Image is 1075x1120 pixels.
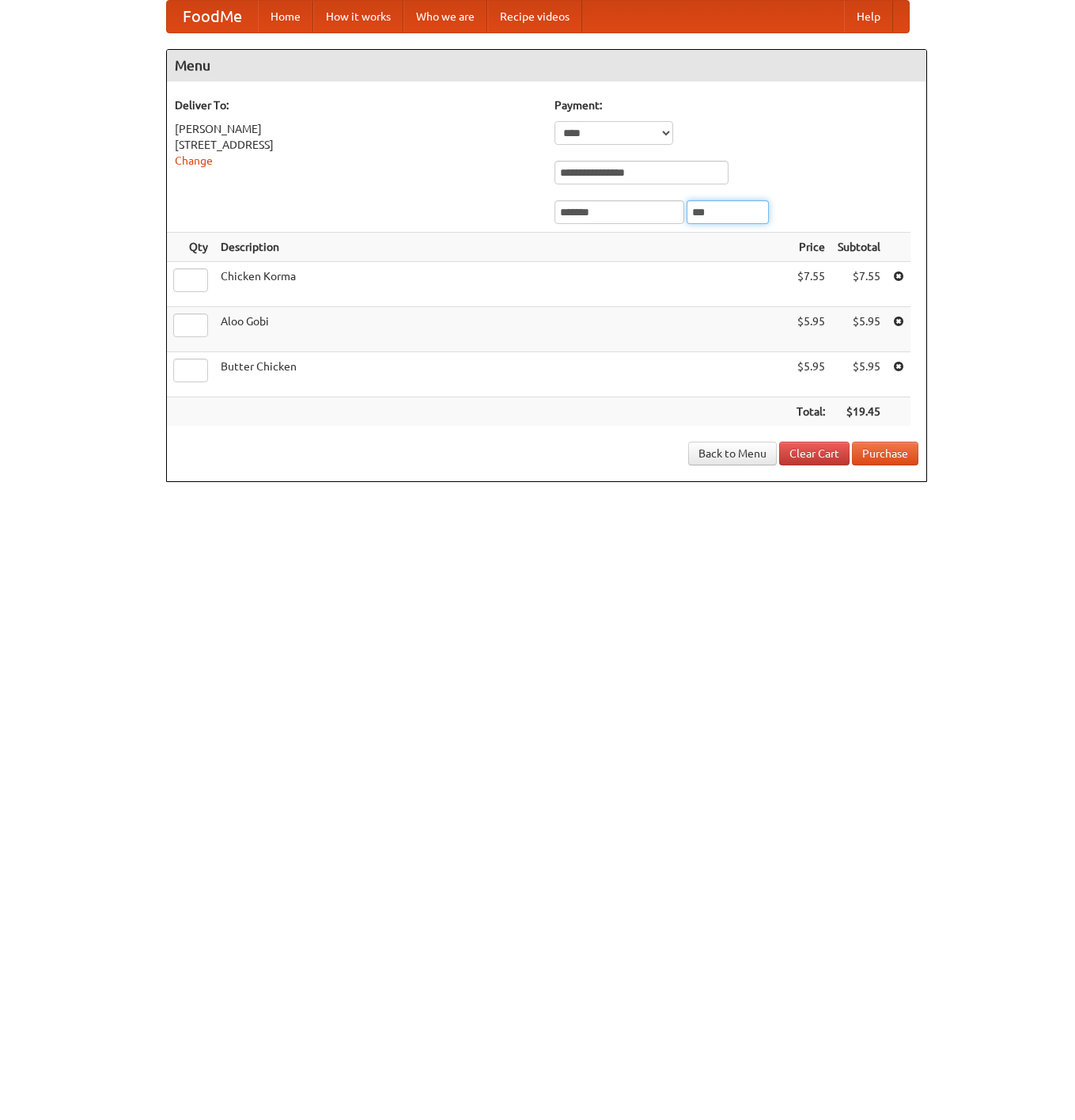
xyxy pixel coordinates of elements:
a: Clear Cart [779,442,850,465]
th: Price [790,233,831,262]
th: Qty [167,233,214,262]
td: $5.95 [831,307,887,352]
td: $5.95 [790,307,831,352]
a: Back to Menu [688,442,777,465]
td: $5.95 [790,352,831,397]
div: [PERSON_NAME] [175,121,539,137]
th: Total: [790,397,831,427]
td: Chicken Korma [214,262,790,307]
td: Aloo Gobi [214,307,790,352]
button: Purchase [852,442,918,465]
a: Who we are [403,1,487,32]
td: $5.95 [831,352,887,397]
th: $19.45 [831,397,887,427]
a: How it works [313,1,403,32]
th: Description [214,233,790,262]
h5: Deliver To: [175,97,539,113]
a: Recipe videos [487,1,582,32]
h5: Payment: [555,97,918,113]
a: Home [258,1,313,32]
a: Help [844,1,893,32]
td: Butter Chicken [214,352,790,397]
td: $7.55 [831,262,887,307]
th: Subtotal [831,233,887,262]
a: FoodMe [167,1,258,32]
h4: Menu [167,50,926,82]
td: $7.55 [790,262,831,307]
a: Change [175,154,213,167]
div: [STREET_ADDRESS] [175,137,539,153]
